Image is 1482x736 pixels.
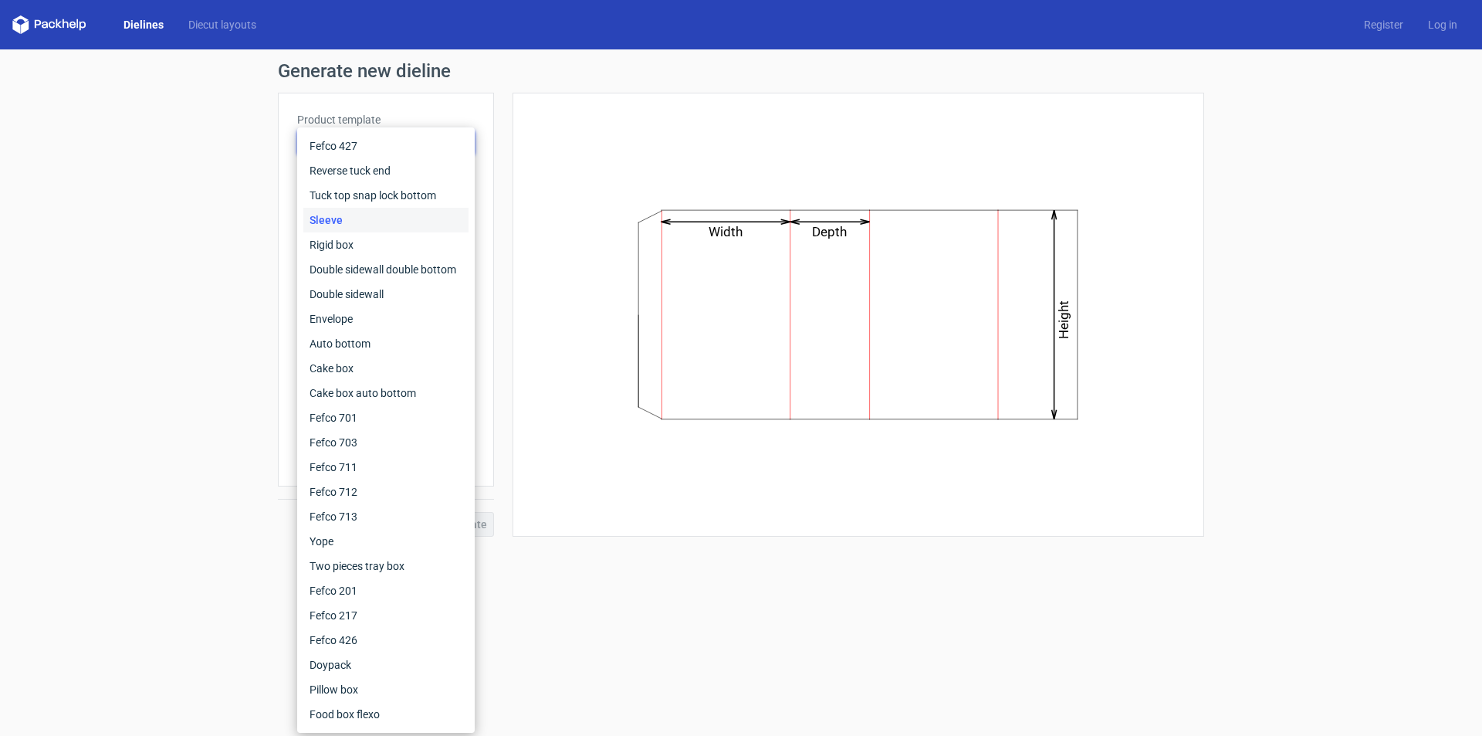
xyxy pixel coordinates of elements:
[111,17,176,32] a: Dielines
[709,224,743,239] text: Width
[303,356,469,381] div: Cake box
[303,455,469,480] div: Fefco 711
[297,112,475,127] label: Product template
[303,257,469,282] div: Double sidewall double bottom
[303,134,469,158] div: Fefco 427
[303,405,469,430] div: Fefco 701
[303,331,469,356] div: Auto bottom
[176,17,269,32] a: Diecut layouts
[1416,17,1470,32] a: Log in
[303,628,469,653] div: Fefco 426
[303,653,469,677] div: Doypack
[303,603,469,628] div: Fefco 217
[303,183,469,208] div: Tuck top snap lock bottom
[303,158,469,183] div: Reverse tuck end
[303,480,469,504] div: Fefco 712
[303,282,469,307] div: Double sidewall
[1057,300,1072,339] text: Height
[303,702,469,727] div: Food box flexo
[303,208,469,232] div: Sleeve
[278,62,1204,80] h1: Generate new dieline
[303,504,469,529] div: Fefco 713
[303,307,469,331] div: Envelope
[303,381,469,405] div: Cake box auto bottom
[1352,17,1416,32] a: Register
[303,677,469,702] div: Pillow box
[813,224,848,239] text: Depth
[303,430,469,455] div: Fefco 703
[303,554,469,578] div: Two pieces tray box
[303,529,469,554] div: Yope
[303,232,469,257] div: Rigid box
[303,578,469,603] div: Fefco 201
